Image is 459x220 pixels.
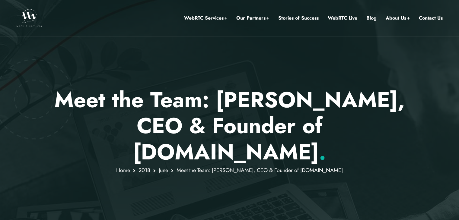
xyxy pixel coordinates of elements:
[319,136,326,168] span: .
[419,14,443,22] a: Contact Us
[53,87,406,165] p: Meet the Team: [PERSON_NAME], CEO & Founder of [DOMAIN_NAME]
[16,9,42,27] img: WebRTC.ventures
[177,166,343,174] span: Meet the Team: [PERSON_NAME], CEO & Founder of [DOMAIN_NAME]
[386,14,410,22] a: About Us
[366,14,377,22] a: Blog
[159,166,168,174] a: June
[184,14,227,22] a: WebRTC Services
[328,14,357,22] a: WebRTC Live
[116,166,130,174] a: Home
[236,14,269,22] a: Our Partners
[139,166,150,174] a: 2018
[278,14,319,22] a: Stories of Success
